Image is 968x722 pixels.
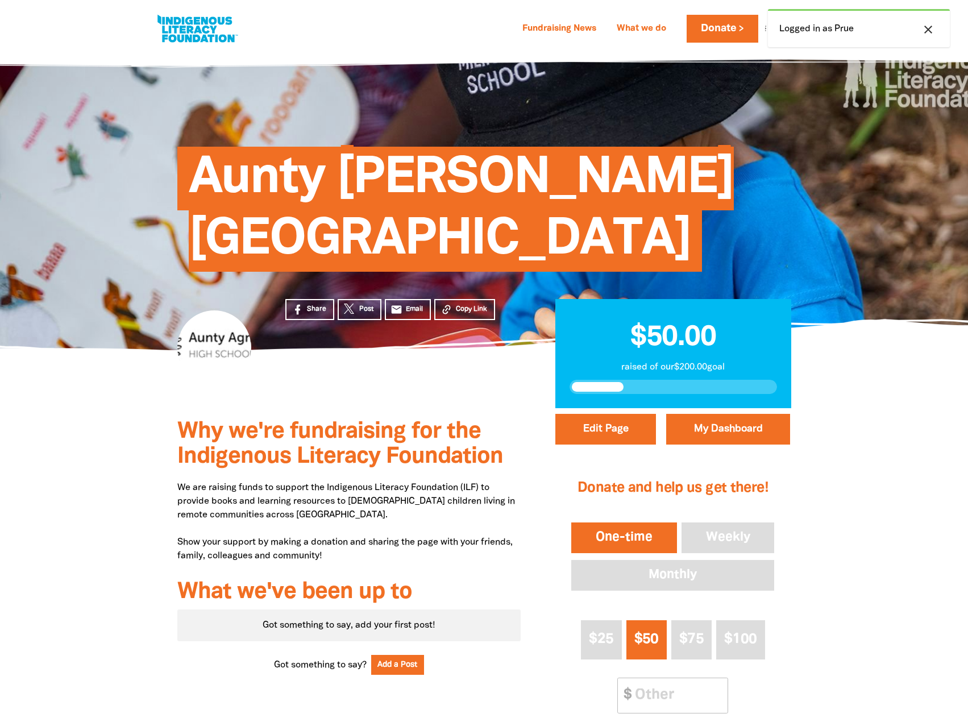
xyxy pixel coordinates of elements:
span: Email [406,304,423,314]
span: Why we're fundraising for the Indigenous Literacy Foundation [177,421,503,467]
a: Post [338,299,381,320]
button: One-time [569,520,679,555]
span: $ [618,678,632,713]
h2: Donate and help us get there! [569,466,776,511]
input: Other [627,678,728,713]
div: Logged in as Prue [768,9,950,47]
button: Copy Link [434,299,495,320]
i: close [921,23,935,36]
a: emailEmail [385,299,431,320]
button: Add a Post [371,655,425,675]
button: $100 [716,620,765,659]
a: My Dashboard [666,414,790,445]
span: Post [359,304,373,314]
button: $25 [581,620,621,659]
button: Weekly [679,520,777,555]
div: Got something to say, add your first post! [177,609,521,641]
button: Monthly [569,558,776,593]
button: $75 [671,620,712,659]
span: Copy Link [456,304,487,314]
div: Paginated content [177,609,521,641]
a: Share [285,299,334,320]
p: raised of our $200.00 goal [570,360,777,374]
button: $50 [626,620,667,659]
span: $75 [679,633,704,646]
button: close [918,22,938,37]
a: What we do [610,20,673,38]
span: Got something to say? [274,658,367,672]
p: We are raising funds to support the Indigenous Literacy Foundation (ILF) to provide books and lea... [177,481,521,563]
button: Edit Page [555,414,656,445]
i: email [390,304,402,316]
span: $50.00 [630,325,716,351]
span: Share [307,304,326,314]
span: $25 [589,633,613,646]
h3: What we've been up to [177,580,521,605]
span: $100 [724,633,757,646]
span: $50 [634,633,659,646]
span: Aunty [PERSON_NAME][GEOGRAPHIC_DATA] [189,155,734,272]
a: Donate [687,15,758,43]
a: Fundraising News [516,20,603,38]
